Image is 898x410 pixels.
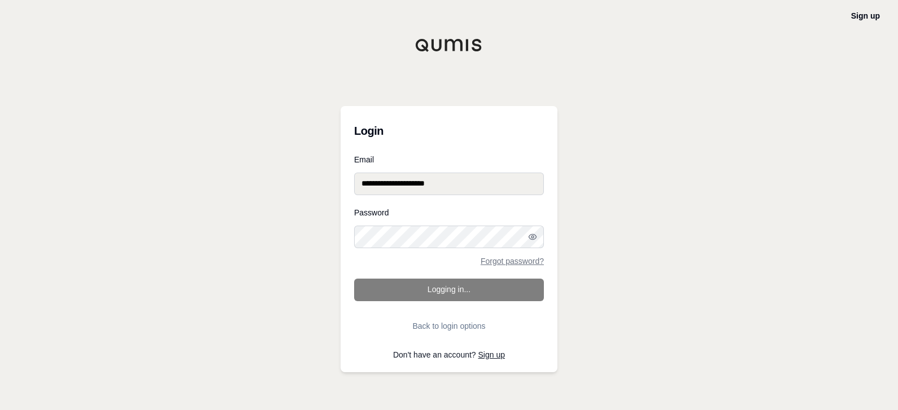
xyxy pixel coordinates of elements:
[481,257,544,265] a: Forgot password?
[354,209,544,217] label: Password
[354,156,544,164] label: Email
[354,120,544,142] h3: Login
[354,315,544,337] button: Back to login options
[354,351,544,359] p: Don't have an account?
[415,38,483,52] img: Qumis
[851,11,880,20] a: Sign up
[478,350,505,359] a: Sign up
